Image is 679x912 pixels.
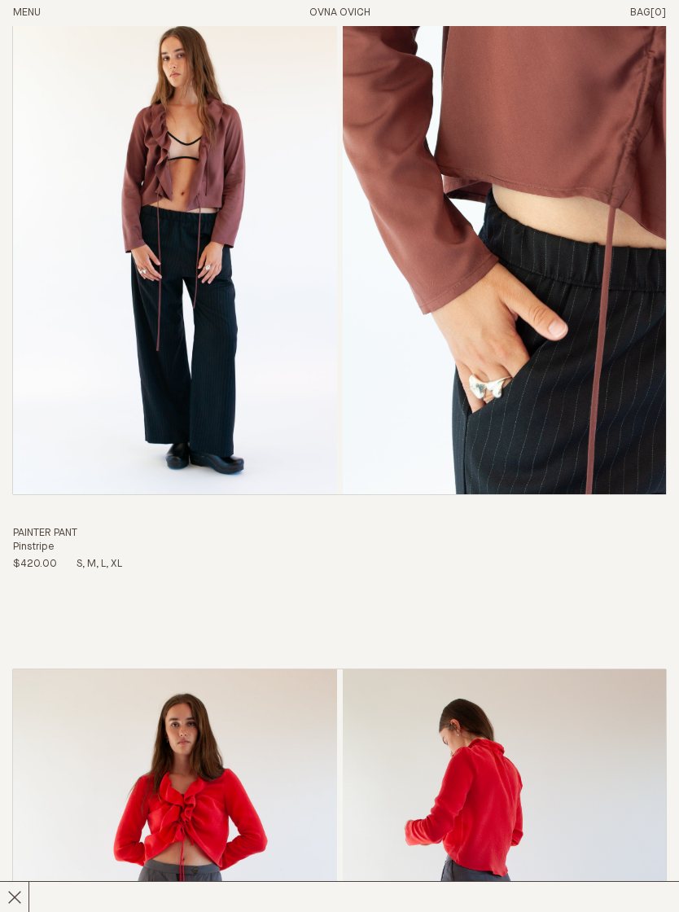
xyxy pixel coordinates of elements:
span: M [87,559,101,570]
span: $420.00 [13,559,57,570]
img: Painter Pant [13,5,337,495]
a: Painter Pant [13,5,666,572]
a: Home [309,7,370,18]
span: XL [111,559,122,570]
span: S [77,559,87,570]
span: [0] [651,7,666,18]
button: Open Menu [13,7,41,20]
h3: Painter Pant [13,528,666,541]
span: L [101,559,111,570]
span: Bag [630,7,651,18]
h4: Pinstripe [13,541,666,555]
